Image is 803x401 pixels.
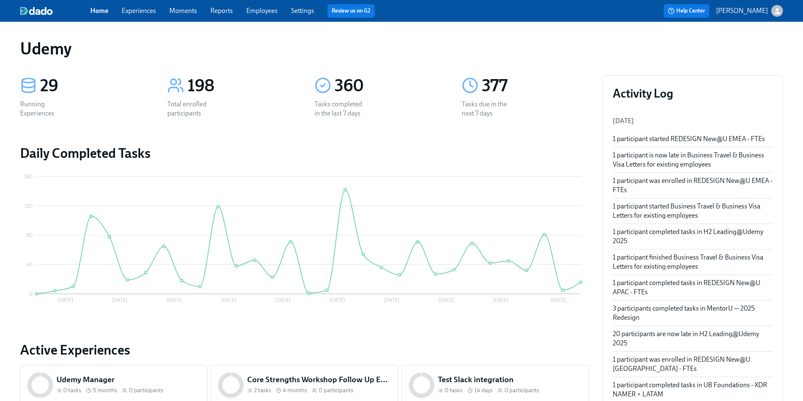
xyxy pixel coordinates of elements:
div: 3 participants completed tasks in MentorU — 2025 Redesign [613,304,772,322]
tspan: [DATE] [493,297,509,303]
div: 1 participant completed tasks in REDESIGN New@U APAC - FTEs [613,278,772,297]
div: 29 [40,75,147,96]
div: 1 participant completed tasks in UB Foundations - XDR NAMER + LATAM [613,380,772,399]
div: Tasks due in the next 7 days [462,100,515,118]
div: 1 participant is now late in Business Travel & Business Visa Letters for existing employees [613,151,772,169]
tspan: [DATE] [112,297,128,303]
a: Experiences [122,7,156,15]
div: 1 participant was enrolled in REDESIGN New@U EMEA - FTEs [613,176,772,195]
tspan: [DATE] [221,297,236,303]
div: 198 [187,75,294,96]
div: Tasks completed in the last 7 days [315,100,368,118]
span: Help Center [668,7,705,15]
div: 1 participant completed tasks in H2 Leading@Udemy 2025 [613,227,772,246]
tspan: [DATE] [550,297,566,303]
div: 20 participants are now late in H2 Leading@Udemy 2025 [613,329,772,348]
span: 14 days [474,386,493,394]
a: Employees [246,7,278,15]
span: 4 months [283,386,307,394]
span: [DATE] [613,117,634,125]
tspan: 80 [26,232,33,238]
tspan: [DATE] [384,297,399,303]
tspan: 40 [26,262,33,267]
a: Reports [210,7,233,15]
div: Running Experiences [20,100,74,118]
span: 5 months [93,386,117,394]
span: 0 participants [504,386,539,394]
a: Active Experiences [20,342,589,358]
tspan: [DATE] [330,297,345,303]
tspan: [DATE] [438,297,454,303]
span: 0 participants [319,386,353,394]
div: 360 [335,75,442,96]
button: Review us on G2 [327,4,375,18]
h2: Daily Completed Tasks [20,145,589,162]
tspan: 0 [29,291,33,297]
span: 0 tasks [63,386,81,394]
span: 2 tasks [254,386,271,394]
h1: Udemy [20,39,72,59]
tspan: [DATE] [58,297,73,303]
div: 1 participant finished Business Travel & Business Visa Letters for existing employees [613,253,772,271]
a: Home [90,7,108,15]
a: Settings [291,7,314,15]
h5: Udemy Manager [56,374,200,385]
tspan: [DATE] [275,297,291,303]
h3: Activity Log [613,86,772,101]
a: Moments [169,7,197,15]
button: [PERSON_NAME] [716,5,783,17]
tspan: 120 [25,203,33,209]
div: 377 [482,75,589,96]
span: 0 tasks [445,386,463,394]
div: Total enrolled participants [167,100,221,118]
a: Review us on G2 [332,7,371,15]
div: 1 participant was enrolled in REDESIGN New@U [GEOGRAPHIC_DATA] - FTEs [613,355,772,373]
button: Help Center [664,4,709,18]
span: 0 participants [129,386,164,394]
img: dado [20,7,53,15]
div: 1 participant started Business Travel & Business Visa Letters for existing employees [613,202,772,220]
div: 1 participant started REDESIGN New@U EMEA - FTEs [613,134,772,144]
tspan: 160 [24,174,33,180]
tspan: [DATE] [166,297,182,303]
p: [PERSON_NAME] [716,6,768,15]
h5: Core Strengths Workshop Follow Up Experience [247,374,391,385]
a: dado [20,7,90,15]
h5: Test Slack integration [438,374,582,385]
